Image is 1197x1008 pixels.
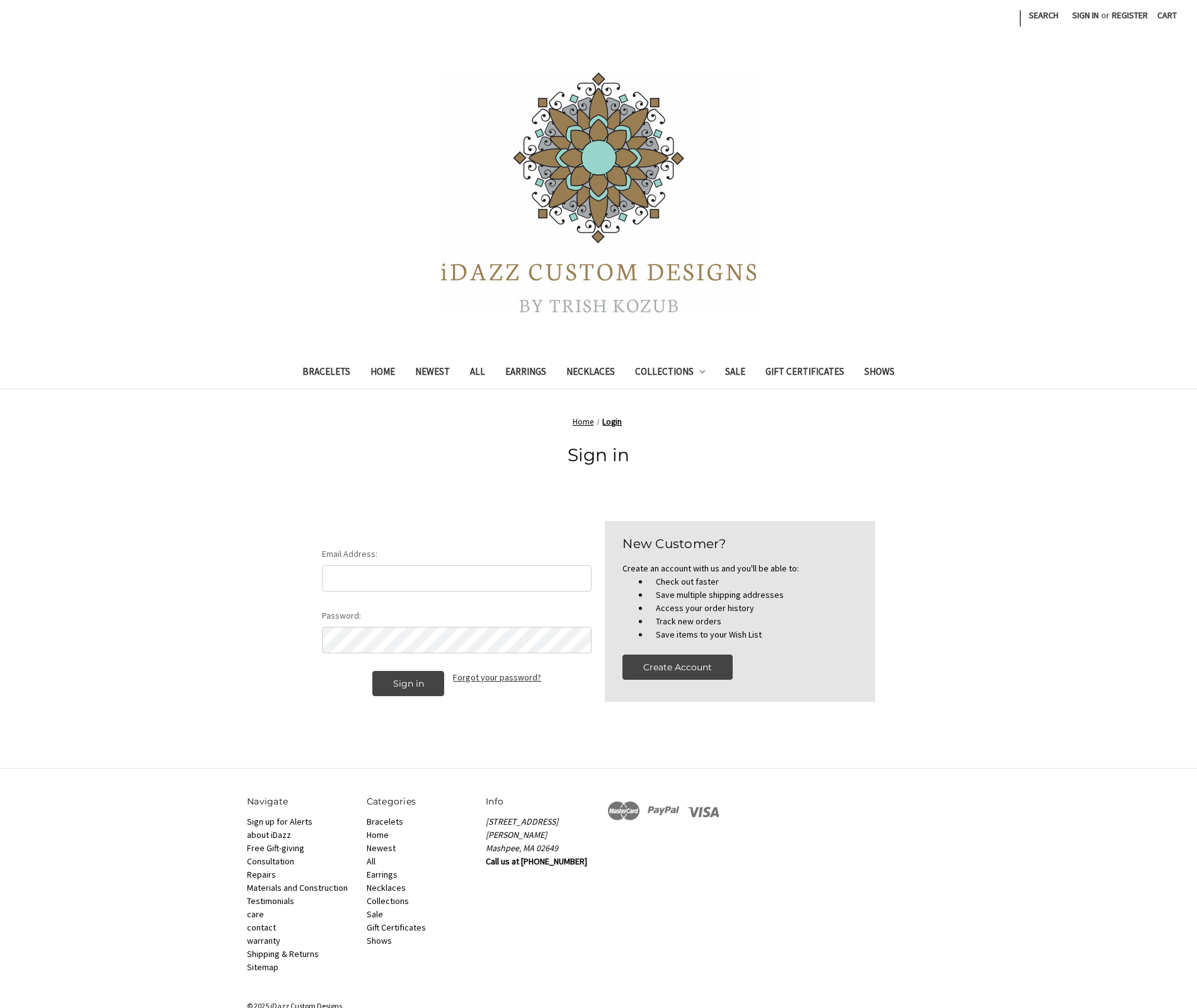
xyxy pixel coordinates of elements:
label: Email Address: [322,547,592,561]
li: Track new orders [649,615,857,628]
span: Cart [1157,9,1177,21]
a: care [247,908,264,920]
a: Necklaces [367,882,406,893]
a: Testimonials [247,895,294,907]
a: Home [573,416,593,427]
span: or [1100,9,1111,22]
a: contact [247,922,276,933]
a: Necklaces [556,358,625,389]
a: Bracelets [292,358,360,389]
a: about iDazz [247,829,291,840]
a: Create Account [622,665,733,676]
a: Newest [367,842,396,854]
li: | [1017,5,1022,29]
h2: New Customer? [622,534,857,553]
a: Sign up for Alerts [247,816,312,827]
li: Access your order history [649,602,857,615]
a: Gift Certificates [367,922,426,933]
a: Sale [715,358,755,389]
h1: Sign in [315,442,882,468]
li: Save items to your Wish List [649,628,857,641]
li: Save multiple shipping addresses [649,588,857,602]
a: warranty [247,935,280,946]
a: Collections [625,358,716,389]
a: Gift Certificates [755,358,854,389]
a: Shows [854,358,905,389]
h5: Navigate [247,795,353,808]
label: Password: [322,609,592,622]
a: Earrings [495,358,556,389]
a: Home [360,358,405,389]
a: Home [367,829,389,840]
a: All [367,856,375,867]
h5: Info [486,795,592,808]
a: Newest [405,358,460,389]
h5: Categories [367,795,473,808]
a: All [460,358,495,389]
img: iDazz Custom Designs [441,72,756,312]
a: Free Gift-giving Consultation [247,842,304,867]
a: Collections [367,895,409,907]
address: [STREET_ADDRESS][PERSON_NAME] Mashpee, MA 02649 [486,815,592,855]
p: Create an account with us and you'll be able to: [622,562,857,575]
button: Create Account [622,655,733,680]
a: Materials and Construction [247,882,348,893]
input: Sign in [372,671,445,696]
strong: Call us at [PHONE_NUMBER] [486,856,587,867]
a: Shipping & Returns [247,948,319,959]
a: Repairs [247,869,276,880]
a: Login [602,416,622,427]
li: Check out faster [649,575,857,588]
a: Earrings [367,869,398,880]
a: Shows [367,935,392,946]
nav: Breadcrumb [315,416,882,428]
a: Sitemap [247,961,278,973]
a: Forgot your password? [453,671,541,684]
a: Sale [367,908,383,920]
a: Bracelets [367,816,403,827]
